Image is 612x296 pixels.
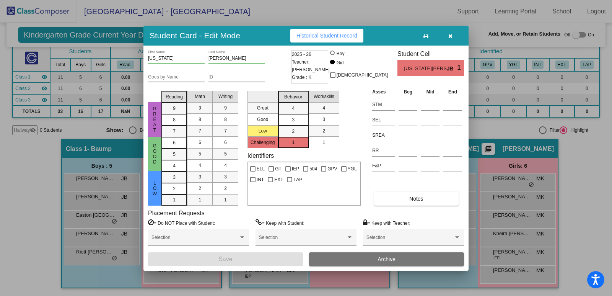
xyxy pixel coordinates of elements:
label: = Keep with Teacher: [363,219,410,227]
span: 4 [224,162,227,169]
h3: Student Cell [397,50,464,57]
label: = Keep with Student: [256,219,304,227]
span: 504 [309,164,317,173]
div: Girl [336,59,344,66]
span: 8 [199,116,201,123]
span: Workskills [314,93,334,100]
span: Math [195,93,205,100]
span: 7 [224,128,227,134]
span: 9 [173,105,176,112]
span: IEP [292,164,299,173]
span: 3 [322,116,325,123]
span: [DEMOGRAPHIC_DATA] [337,70,388,80]
span: INT [257,175,264,184]
button: Historical Student Record [290,29,363,43]
span: [US_STATE][PERSON_NAME] [404,65,446,73]
span: LAP [293,175,302,184]
span: 1 [173,196,176,203]
span: EXT [274,175,283,184]
button: Save [148,252,303,266]
span: 9 [199,105,201,111]
input: assessment [372,129,395,141]
span: 2 [224,185,227,192]
span: 8 [224,116,227,123]
span: Notes [409,196,423,202]
span: 6 [224,139,227,146]
span: 2 [322,128,325,134]
span: 2 [199,185,201,192]
span: 5 [224,150,227,157]
th: Asses [370,88,397,96]
span: Great [151,106,158,133]
span: 4 [173,162,176,169]
span: Save [218,256,232,262]
span: YGL [348,164,357,173]
th: Mid [419,88,441,96]
span: 7 [199,128,201,134]
span: 3 [173,174,176,181]
button: Archive [309,252,464,266]
span: 1 [224,196,227,203]
span: Grade : K [292,74,311,81]
span: 9 [224,105,227,111]
span: Reading [166,93,183,100]
span: 8 [173,116,176,123]
span: Good [151,143,158,165]
span: 3 [292,116,295,123]
span: 4 [322,105,325,111]
span: 1 [292,139,295,146]
h3: Student Card - Edit Mode [150,31,240,40]
span: Archive [378,256,396,262]
span: 1 [322,139,325,146]
span: 1 [199,196,201,203]
span: 1 [457,63,464,72]
span: 7 [173,128,176,135]
span: 5 [173,151,176,158]
span: GPV [327,164,337,173]
span: GT [275,164,282,173]
span: 4 [292,105,295,112]
label: Placement Requests [148,209,205,217]
th: End [441,88,464,96]
input: goes by name [148,75,205,80]
span: ELL [257,164,265,173]
button: Notes [374,192,458,206]
span: 2 [292,128,295,135]
span: 6 [199,139,201,146]
span: Behavior [284,93,302,100]
span: JB [447,65,457,73]
span: 3 [199,173,201,180]
input: assessment [372,99,395,110]
span: Writing [218,93,233,100]
span: 4 [199,162,201,169]
th: Beg [397,88,419,96]
input: assessment [372,145,395,156]
span: Teacher: [PERSON_NAME] [292,58,330,74]
span: 3 [224,173,227,180]
input: assessment [372,114,395,126]
input: assessment [372,160,395,172]
span: 2025 - 26 [292,51,311,58]
span: Low [151,180,158,196]
div: Boy [336,50,345,57]
span: 2 [173,185,176,192]
span: 5 [199,150,201,157]
label: = Do NOT Place with Student: [148,219,215,227]
label: Identifiers [247,152,274,159]
span: 6 [173,139,176,146]
span: Historical Student Record [296,33,357,39]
